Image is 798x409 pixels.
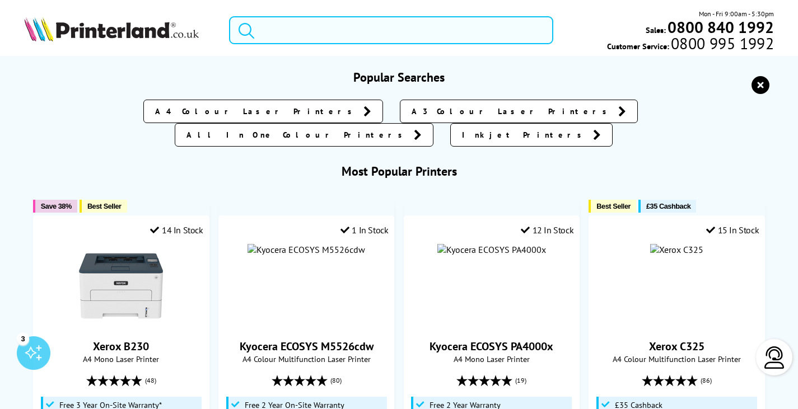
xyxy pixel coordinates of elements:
a: Xerox B230 [79,319,163,330]
div: 3 [17,332,29,345]
div: 1 In Stock [340,224,389,236]
a: Kyocera ECOSYS M5526cdw [240,339,374,354]
a: Inkjet Printers [450,123,613,147]
span: Best Seller [87,202,122,210]
span: Sales: [646,25,666,35]
div: 12 In Stock [521,224,573,236]
span: A4 Colour Multifunction Laser Printer [595,354,759,364]
span: Customer Service: [607,38,774,51]
span: A4 Colour Laser Printers [155,106,358,117]
img: Kyocera ECOSYS M5526cdw [248,244,365,255]
span: (19) [515,370,526,391]
button: Best Seller [80,200,127,213]
span: Mon - Fri 9:00am - 5:30pm [699,8,774,19]
a: Printerland Logo [24,17,215,44]
div: 14 In Stock [150,224,203,236]
span: (86) [701,370,712,391]
img: Xerox C325 [650,244,703,255]
button: Save 38% [33,200,77,213]
span: A3 Colour Laser Printers [412,106,613,117]
h3: Popular Searches [24,69,774,85]
span: Save 38% [41,202,72,210]
a: Xerox B230 [93,339,149,354]
a: Xerox C325 [649,339,704,354]
a: All In One Colour Printers [175,123,433,147]
img: Printerland Logo [24,17,199,41]
a: A3 Colour Laser Printers [400,100,638,123]
b: 0800 840 1992 [668,17,774,37]
input: Search product or brand [229,16,553,44]
span: 0800 995 1992 [669,38,774,49]
img: Kyocera ECOSYS PA4000x [437,244,546,255]
img: Xerox B230 [79,244,163,328]
button: £35 Cashback [638,200,696,213]
span: A4 Colour Multifunction Laser Printer [225,354,389,364]
a: 0800 840 1992 [666,22,774,32]
span: Inkjet Printers [462,129,587,140]
img: user-headset-light.svg [763,346,786,369]
span: Best Seller [596,202,631,210]
span: (80) [330,370,342,391]
a: Kyocera ECOSYS PA4000x [430,339,553,354]
a: A4 Colour Laser Printers [143,100,383,123]
span: All In One Colour Printers [186,129,408,140]
span: A4 Mono Laser Printer [39,354,203,364]
div: 15 In Stock [706,224,759,236]
span: A4 Mono Laser Printer [410,354,574,364]
span: (48) [145,370,156,391]
button: Best Seller [589,200,636,213]
h3: Most Popular Printers [24,163,774,179]
span: £35 Cashback [646,202,690,210]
